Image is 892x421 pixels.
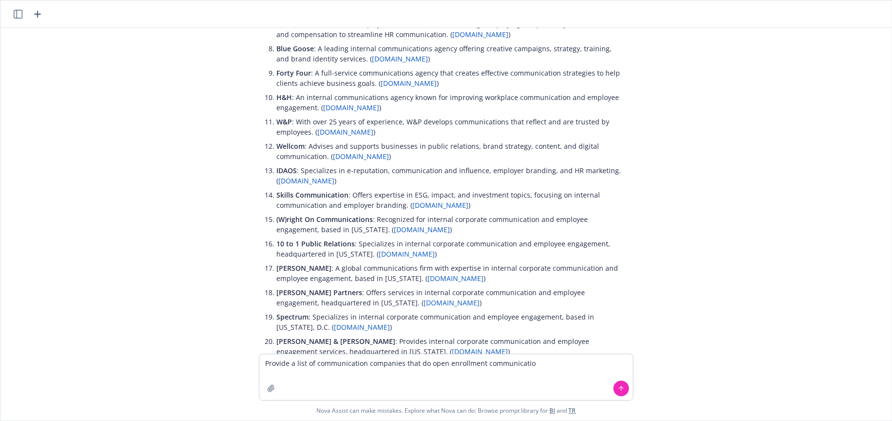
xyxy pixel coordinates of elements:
[323,103,379,112] a: [DOMAIN_NAME]
[276,68,623,88] p: : A full-service communications agency that creates effective communication strategies to help cl...
[317,127,373,137] a: [DOMAIN_NAME]
[276,263,623,283] p: : A global communications firm with expertise in internal corporate communication and employee en...
[276,93,292,102] span: H&H
[452,30,508,39] a: [DOMAIN_NAME]
[334,322,390,332] a: [DOMAIN_NAME]
[276,190,349,200] span: Skills Communication
[276,287,623,308] p: : Offers services in internal corporate communication and employee engagement, headquartered in [...
[276,215,373,224] span: (W)right On Communications
[381,79,437,88] a: [DOMAIN_NAME]
[276,214,623,235] p: : Recognized for internal corporate communication and employee engagement, based in [US_STATE]. ( )
[276,68,311,78] span: Forty Four
[276,117,292,126] span: W&P
[394,225,450,234] a: [DOMAIN_NAME]
[276,166,297,175] span: IDAOS
[276,288,362,297] span: [PERSON_NAME] Partners
[379,249,435,259] a: [DOMAIN_NAME]
[276,239,355,248] span: 10 to 1 Public Relations
[278,176,334,185] a: [DOMAIN_NAME]
[568,406,576,415] a: TR
[276,141,623,161] p: : Advises and supports businesses in public relations, brand strategy, content, and digital commu...
[412,200,468,210] a: [DOMAIN_NAME]
[276,312,309,321] span: Spectrum
[259,354,633,400] textarea: Provide a list of communication companies that do open enrollment communicatio
[276,92,623,113] p: : An internal communications agency known for improving workplace communication and employee enga...
[372,54,428,63] a: [DOMAIN_NAME]
[276,19,623,40] p: : Provides employee communications consulting, simplifying complex subjects like benefits and com...
[276,141,305,151] span: Wellcom
[276,263,331,273] span: [PERSON_NAME]
[276,44,314,53] span: Blue Goose
[276,43,623,64] p: : A leading internal communications agency offering creative campaigns, strategy, training, and b...
[276,117,623,137] p: : With over 25 years of experience, W&P develops communications that reflect and are trusted by e...
[549,406,555,415] a: BI
[4,401,888,421] span: Nova Assist can make mistakes. Explore what Nova can do: Browse prompt library for and
[333,152,389,161] a: [DOMAIN_NAME]
[276,312,623,332] p: : Specializes in internal corporate communication and employee engagement, based in [US_STATE], D...
[276,336,623,357] p: : Provides internal corporate communication and employee engagement services, headquartered in [U...
[276,239,623,259] p: : Specializes in internal corporate communication and employee engagement, headquartered in [US_S...
[424,298,480,307] a: [DOMAIN_NAME]
[276,337,395,346] span: [PERSON_NAME] & [PERSON_NAME]
[276,165,623,186] p: : Specializes in e-reputation, communication and influence, employer branding, and HR marketing. ( )
[276,190,623,210] p: : Offers expertise in ESG, impact, and investment topics, focusing on internal communication and ...
[452,347,508,356] a: [DOMAIN_NAME]
[427,274,484,283] a: [DOMAIN_NAME]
